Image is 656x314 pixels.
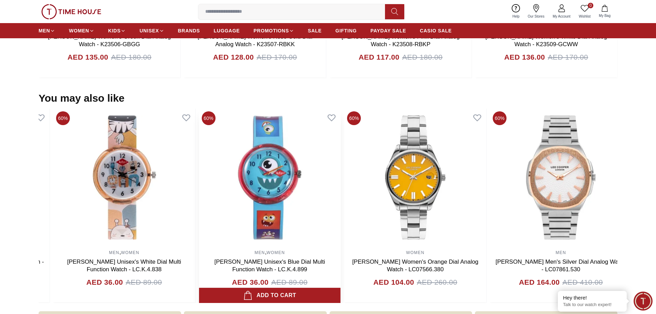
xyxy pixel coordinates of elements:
[524,3,549,20] a: Our Stores
[39,27,50,34] span: MEN
[257,52,297,63] span: AED 170.00
[420,24,452,37] a: CASIO SALE
[201,111,215,125] span: 60%
[352,259,479,273] a: [PERSON_NAME] Women's Orange Dial Analog Watch - LC07566.380
[126,277,162,288] span: AED 89.00
[420,27,452,34] span: CASIO SALE
[596,13,613,18] span: My Bag
[344,109,486,246] img: Lee Cooper Women's Orange Dial Analog Watch - LC07566.380
[253,24,294,37] a: PROMOTIONS
[267,250,285,255] a: WOMEN
[199,246,341,303] div: ,
[556,250,566,255] a: MEN
[519,277,560,288] h4: AED 164.00
[575,3,595,20] a: 0Wishlist
[417,277,457,288] span: AED 260.00
[335,27,357,34] span: GIFTING
[347,111,361,125] span: 60%
[178,24,200,37] a: BRANDS
[214,27,240,34] span: LUGGAGE
[214,24,240,37] a: LUGGAGE
[548,52,588,63] span: AED 170.00
[308,24,322,37] a: SALE
[108,27,121,34] span: KIDS
[67,52,108,63] h4: AED 135.00
[232,277,268,288] h4: AED 36.00
[496,259,626,273] a: [PERSON_NAME] Men's Silver Dial Analog Watch - LC07861.530
[69,24,94,37] a: WOMEN
[504,52,545,63] h4: AED 136.00
[139,24,164,37] a: UNISEX
[86,277,123,288] h4: AED 36.00
[108,24,126,37] a: KIDS
[563,302,622,308] p: Talk to our watch expert!
[199,288,341,303] button: Add to cart
[41,4,101,19] img: ...
[53,246,195,303] div: ,
[253,27,289,34] span: PROMOTIONS
[243,291,296,300] div: Add to cart
[371,24,406,37] a: PAYDAY SALE
[271,277,308,288] span: AED 89.00
[39,92,125,104] h2: You may also like
[508,3,524,20] a: Help
[525,14,547,19] span: Our Stores
[493,111,507,125] span: 60%
[39,24,55,37] a: MEN
[67,259,181,273] a: [PERSON_NAME] Unisex's White Dial Multi Function Watch - LC.K.4.838
[562,277,603,288] span: AED 410.00
[335,24,357,37] a: GIFTING
[595,3,615,20] button: My Bag
[576,14,593,19] span: Wishlist
[563,294,622,301] div: Hey there!
[254,250,265,255] a: MEN
[550,14,573,19] span: My Account
[53,109,195,246] img: Lee Cooper Unisex's White Dial Multi Function Watch - LC.K.4.838
[139,27,159,34] span: UNISEX
[371,27,406,34] span: PAYDAY SALE
[490,109,632,246] img: Lee Cooper Men's Silver Dial Analog Watch - LC07861.530
[69,27,89,34] span: WOMEN
[121,250,139,255] a: WOMEN
[406,250,424,255] a: WOMEN
[373,277,414,288] h4: AED 104.00
[510,14,522,19] span: Help
[178,27,200,34] span: BRANDS
[359,52,399,63] h4: AED 117.00
[214,259,325,273] a: [PERSON_NAME] Unisex's Blue Dial Multi Function Watch - LC.K.4.899
[109,250,119,255] a: MEN
[111,52,151,63] span: AED 180.00
[402,52,442,63] span: AED 180.00
[634,292,653,311] div: Chat Widget
[308,27,322,34] span: SALE
[588,3,593,8] span: 0
[199,109,341,246] img: Lee Cooper Unisex's Blue Dial Multi Function Watch - LC.K.4.899
[56,111,70,125] span: 60%
[213,52,254,63] h4: AED 128.00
